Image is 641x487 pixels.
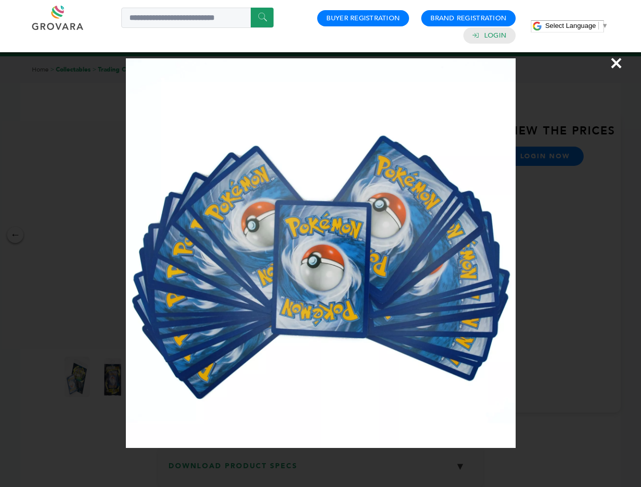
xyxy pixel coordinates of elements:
[484,31,507,40] a: Login
[545,22,608,29] a: Select Language​
[126,58,516,448] img: Image Preview
[121,8,274,28] input: Search a product or brand...
[601,22,608,29] span: ▼
[430,14,507,23] a: Brand Registration
[326,14,400,23] a: Buyer Registration
[610,49,623,77] span: ×
[545,22,596,29] span: Select Language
